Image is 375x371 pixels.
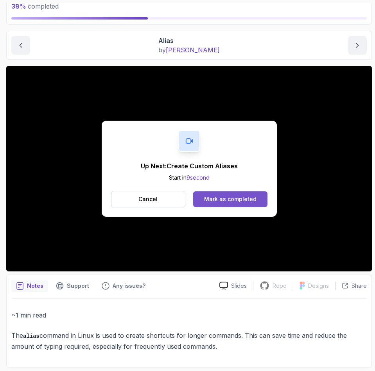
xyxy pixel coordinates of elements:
p: Start in [141,174,238,182]
p: Up Next: Create Custom Aliases [141,161,238,171]
p: Share [352,282,367,290]
span: [PERSON_NAME] [166,46,220,54]
p: ~1 min read [11,310,367,321]
span: completed [11,2,59,10]
p: The command in Linux is used to create shortcuts for longer commands. This can save time and redu... [11,330,367,352]
div: Mark as completed [204,195,257,203]
p: Designs [308,282,329,290]
iframe: 6 - Alias [6,66,372,271]
code: alias [23,333,39,339]
p: Cancel [138,195,158,203]
button: notes button [11,280,48,292]
a: Slides [213,282,253,290]
p: Support [67,282,89,290]
span: 9 second [187,174,210,181]
button: Cancel [111,191,186,207]
button: Feedback button [97,280,150,292]
button: previous content [11,36,30,55]
p: by [158,45,220,55]
span: 38 % [11,2,26,10]
button: next content [348,36,367,55]
button: Share [335,282,367,290]
p: Slides [231,282,247,290]
p: Alias [158,36,220,45]
p: Any issues? [113,282,145,290]
button: Mark as completed [193,191,267,207]
button: Support button [51,280,94,292]
p: Notes [27,282,43,290]
p: Repo [273,282,287,290]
